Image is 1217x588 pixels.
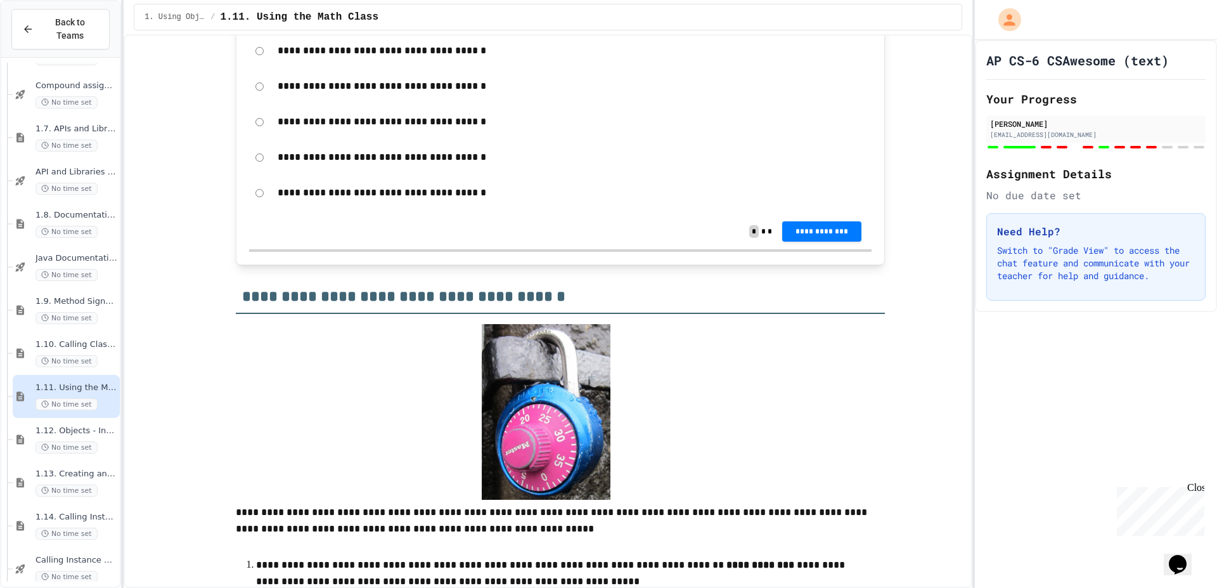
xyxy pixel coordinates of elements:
div: [EMAIL_ADDRESS][DOMAIN_NAME] [990,130,1202,140]
h2: Your Progress [986,90,1206,108]
span: No time set [35,312,98,324]
span: 1.9. Method Signatures [35,296,117,307]
span: 1.14. Calling Instance Methods [35,512,117,523]
span: 1. Using Objects and Methods [145,12,205,22]
span: No time set [35,355,98,367]
iframe: chat widget [1164,537,1204,575]
p: Switch to "Grade View" to access the chat feature and communicate with your teacher for help and ... [997,244,1195,282]
span: No time set [35,269,98,281]
span: 1.7. APIs and Libraries [35,124,117,134]
span: 1.11. Using the Math Class [220,10,378,25]
span: No time set [35,140,98,152]
span: / [210,12,215,22]
div: No due date set [986,188,1206,203]
h1: AP CS-6 CSAwesome (text) [986,51,1169,69]
span: No time set [35,226,98,238]
span: Calling Instance Methods - Topic 1.14 [35,555,117,566]
span: No time set [35,96,98,108]
iframe: chat widget [1112,482,1204,536]
span: No time set [35,398,98,410]
span: Compound assignment operators - Quiz [35,81,117,91]
span: 1.13. Creating and Initializing Objects: Constructors [35,469,117,480]
div: My Account [985,5,1024,34]
button: Back to Teams [11,9,110,49]
span: 1.11. Using the Math Class [35,382,117,393]
span: No time set [35,528,98,540]
h2: Assignment Details [986,165,1206,183]
span: API and Libraries - Topic 1.7 [35,167,117,178]
span: 1.12. Objects - Instances of Classes [35,426,117,436]
div: Chat with us now!Close [5,5,87,81]
span: No time set [35,485,98,497]
h3: Need Help? [997,224,1195,239]
span: No time set [35,441,98,454]
span: 1.8. Documentation with Comments and Preconditions [35,210,117,221]
span: 1.10. Calling Class Methods [35,339,117,350]
span: No time set [35,571,98,583]
div: [PERSON_NAME] [990,118,1202,129]
span: No time set [35,183,98,195]
span: Back to Teams [41,16,99,42]
span: Java Documentation with Comments - Topic 1.8 [35,253,117,264]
